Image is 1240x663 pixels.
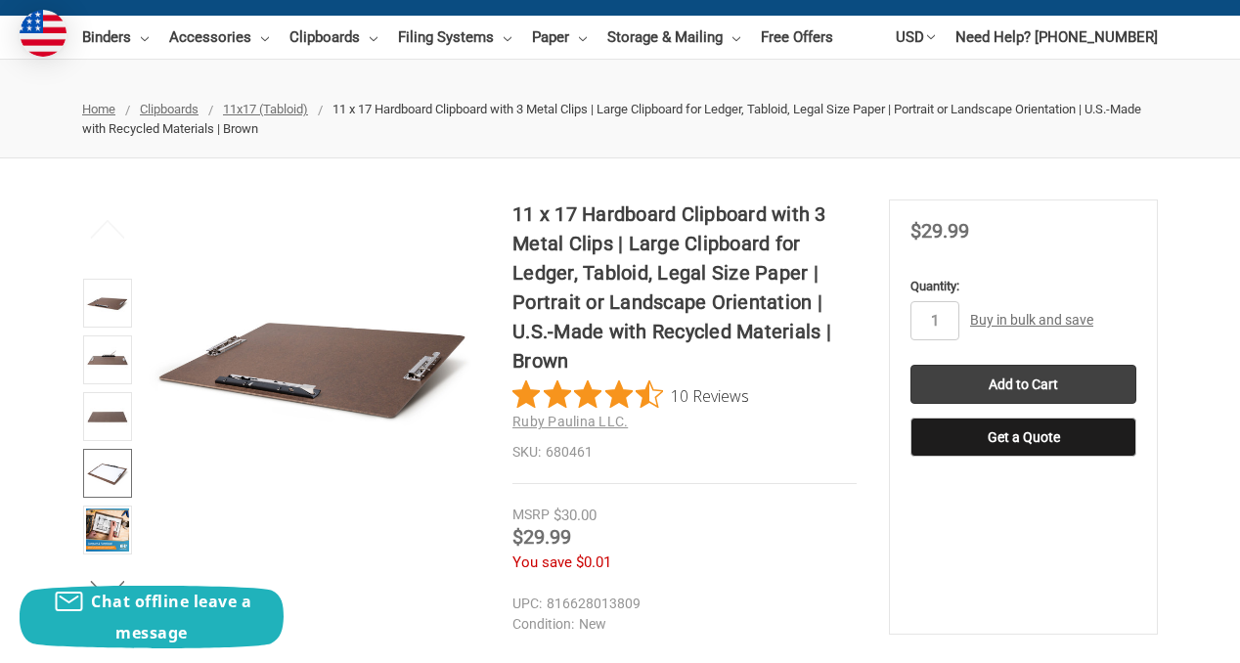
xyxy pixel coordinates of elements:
[910,277,1136,296] label: Quantity:
[955,16,1158,59] a: Need Help? [PHONE_NUMBER]
[223,102,308,116] a: 11x17 (Tabloid)
[512,594,848,614] dd: 816628013809
[910,365,1136,404] input: Add to Cart
[512,414,628,429] a: Ruby Paulina LLC.
[91,591,251,643] span: Chat offline leave a message
[512,199,857,376] h1: 11 x 17 Hardboard Clipboard with 3 Metal Clips | Large Clipboard for Ledger, Tabloid, Legal Size ...
[86,508,129,552] img: 11 x 17 Hardboard Clipboard with 3 Metal Clips | Large Clipboard for Ledger, Tabloid, Legal Size ...
[512,442,857,463] dd: 680461
[910,418,1136,457] button: Get a Quote
[140,102,199,116] a: Clipboards
[576,553,611,571] span: $0.01
[512,442,541,463] dt: SKU:
[607,16,740,59] a: Storage & Mailing
[512,614,574,635] dt: Condition:
[554,507,597,524] span: $30.00
[512,614,848,635] dd: New
[532,16,587,59] a: Paper
[78,571,138,610] button: Next
[896,16,935,59] a: USD
[86,338,129,381] img: 11 x 17 Hardboard Clipboard with 3 Metal Clips | Large Clipboard for Ledger, Tabloid, Legal Size ...
[149,199,480,531] img: 17x11 Clipboard Hardboard Panel Featuring 3 Clips Brown
[78,210,138,249] button: Previous
[169,16,269,59] a: Accessories
[512,505,550,525] div: MSRP
[970,312,1093,328] a: Buy in bulk and save
[761,16,833,59] a: Free Offers
[20,10,66,57] img: duty and tax information for United States
[512,553,572,571] span: You save
[512,525,571,549] span: $29.99
[289,16,377,59] a: Clipboards
[86,452,129,495] img: 11 x 17 Hardboard Clipboard with 3 Metal Clips | Large Clipboard for Ledger, Tabloid, Legal Size ...
[398,16,511,59] a: Filing Systems
[82,102,1141,136] span: 11 x 17 Hardboard Clipboard with 3 Metal Clips | Large Clipboard for Ledger, Tabloid, Legal Size ...
[512,594,542,614] dt: UPC:
[82,16,149,59] a: Binders
[512,380,749,410] button: Rated 4.6 out of 5 stars from 10 reviews. Jump to reviews.
[20,586,284,648] button: Chat offline leave a message
[86,395,129,438] img: 17x11 Clipboard Acrylic Panel Featuring an 8" Hinge Clip Black
[910,219,969,243] span: $29.99
[671,380,749,410] span: 10 Reviews
[82,102,115,116] a: Home
[86,282,129,325] img: 17x11 Clipboard Hardboard Panel Featuring 3 Clips Brown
